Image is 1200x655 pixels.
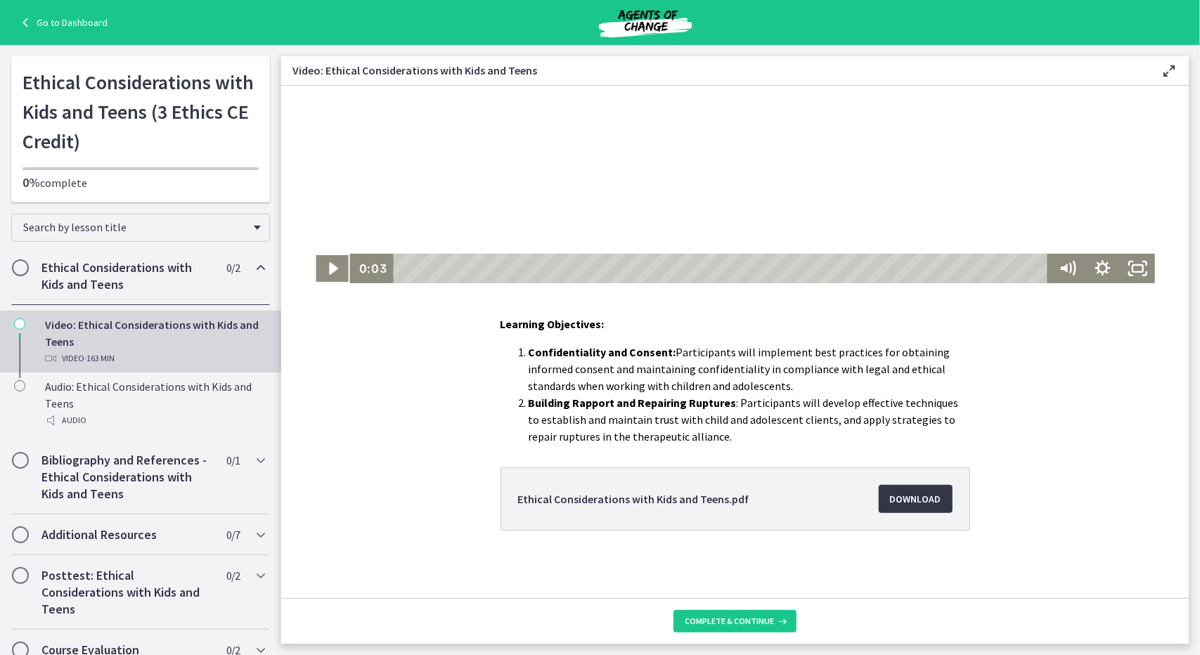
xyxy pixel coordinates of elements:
[22,67,259,156] h1: Ethical Considerations with Kids and Teens (3 Ethics CE Credit)
[11,214,270,242] div: Search by lesson title
[226,567,240,584] span: 0 / 2
[529,345,950,393] span: Participants will implement best practices for obtaining informed consent and maintaining confide...
[45,378,264,429] div: Audio: Ethical Considerations with Kids and Teens
[839,377,874,407] button: Fullscreen
[84,350,115,367] span: · 163 min
[804,377,839,407] button: Show settings menu
[518,491,749,507] span: Ethical Considerations with Kids and Teens.pdf
[226,526,240,543] span: 0 / 7
[122,377,763,407] div: Playbar
[22,174,259,191] p: complete
[685,616,774,627] span: Complete & continue
[501,317,605,331] span: Learning Objectives:
[890,491,941,507] span: Download
[529,396,959,443] span: : Participants will develop effective techniques to establish and maintain trust with child and a...
[45,350,264,367] div: Video
[226,259,240,276] span: 0 / 2
[529,345,676,359] strong: Confidentiality and Consent:
[561,6,730,39] img: Agents of Change Social Work Test Prep
[17,14,108,31] a: Go to Dashboard
[45,412,264,429] div: Audio
[226,452,240,469] span: 0 / 1
[41,526,213,543] h2: Additional Resources
[529,396,737,410] strong: Building Rapport and Repairing Ruptures
[769,377,804,407] button: Mute
[22,174,40,190] span: 0%
[673,610,796,633] button: Complete & continue
[41,259,213,293] h2: Ethical Considerations with Kids and Teens
[45,316,264,367] div: Video: Ethical Considerations with Kids and Teens
[23,220,247,234] span: Search by lesson title
[34,377,69,407] button: Play Video
[41,567,213,618] h2: Posttest: Ethical Considerations with Kids and Teens
[292,62,1138,79] h3: Video: Ethical Considerations with Kids and Teens
[41,452,213,502] h2: Bibliography and References - Ethical Considerations with Kids and Teens
[879,485,953,513] a: Download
